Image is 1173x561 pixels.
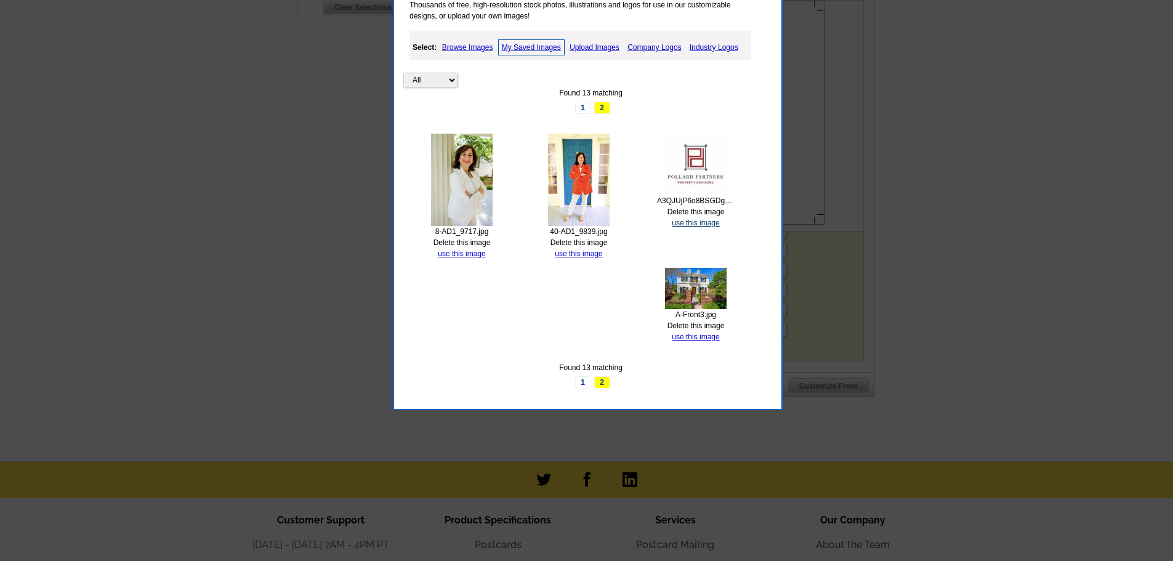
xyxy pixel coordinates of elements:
a: Delete this image [550,238,608,247]
div: A3QJUjP6o8BSGDg480x360.png [657,195,735,206]
a: Upload Images [566,40,623,55]
a: My Saved Images [498,39,565,55]
a: 1 [575,376,591,389]
a: use this image [438,249,485,258]
img: thumb-66ec4ef7b42a6.jpg [665,268,727,309]
a: Industry Logos [687,40,741,55]
img: thumb-66ec506f5e6d3.jpg [548,134,610,226]
a: Browse Images [439,40,496,55]
a: Company Logos [624,40,684,55]
a: Delete this image [667,321,725,330]
div: 40-AD1_9839.jpg [540,226,618,237]
a: Delete this image [667,208,725,216]
div: A-Front3.jpg [657,309,735,320]
div: 8-AD1_9717.jpg [423,226,501,237]
iframe: LiveChat chat widget [927,275,1173,561]
a: Delete this image [433,238,491,247]
img: thumb-66ec503914744.jpg [665,134,727,195]
div: Found 13 matching [403,362,778,373]
a: use this image [672,219,719,227]
div: Found 13 matching [403,87,778,99]
strong: Select: [413,43,437,52]
a: use this image [672,333,719,341]
img: thumb-66ec50b823422.jpg [431,134,493,226]
span: 2 [594,376,610,389]
a: 1 [575,102,591,114]
span: 2 [594,102,610,114]
a: use this image [555,249,602,258]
